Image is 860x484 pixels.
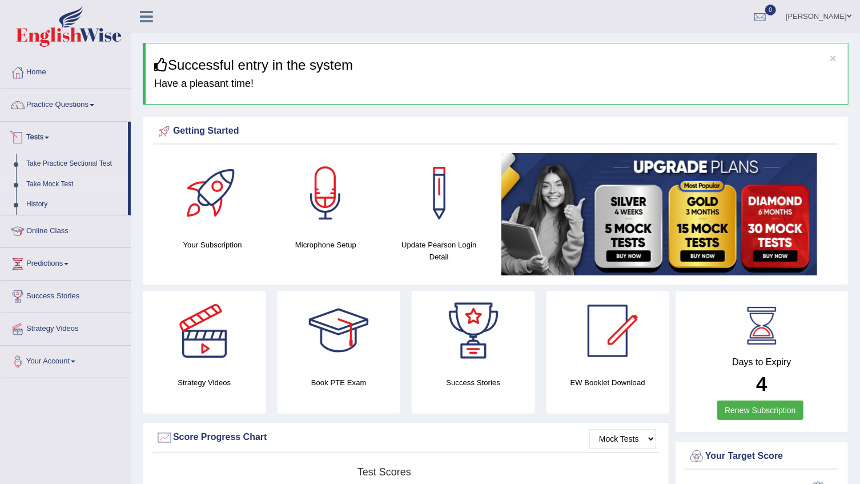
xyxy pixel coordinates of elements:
[1,313,131,342] a: Strategy Videos
[143,377,266,389] h4: Strategy Videos
[21,154,128,174] a: Take Practice Sectional Test
[154,58,839,73] h3: Successful entry in the system
[388,239,490,263] h4: Update Pearson Login Detail
[501,153,817,275] img: small5.jpg
[412,377,535,389] h4: Success Stories
[830,52,837,64] button: ×
[1,281,131,309] a: Success Stories
[717,401,803,420] a: Renew Subscription
[156,123,835,140] div: Getting Started
[162,239,263,251] h4: Your Subscription
[1,122,128,150] a: Tests
[357,466,411,478] tspan: Test scores
[21,174,128,195] a: Take Mock Test
[546,377,670,389] h4: EW Booklet Download
[1,346,131,374] a: Your Account
[156,429,656,446] div: Score Progress Chart
[275,239,376,251] h4: Microphone Setup
[1,89,131,118] a: Practice Questions
[688,448,835,465] div: Your Target Score
[756,373,767,395] b: 4
[154,78,839,90] h4: Have a pleasant time!
[688,357,835,367] h4: Days to Expiry
[1,248,131,277] a: Predictions
[1,215,131,244] a: Online Class
[278,377,401,389] h4: Book PTE Exam
[1,57,131,85] a: Home
[765,5,777,15] span: 0
[21,194,128,215] a: History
